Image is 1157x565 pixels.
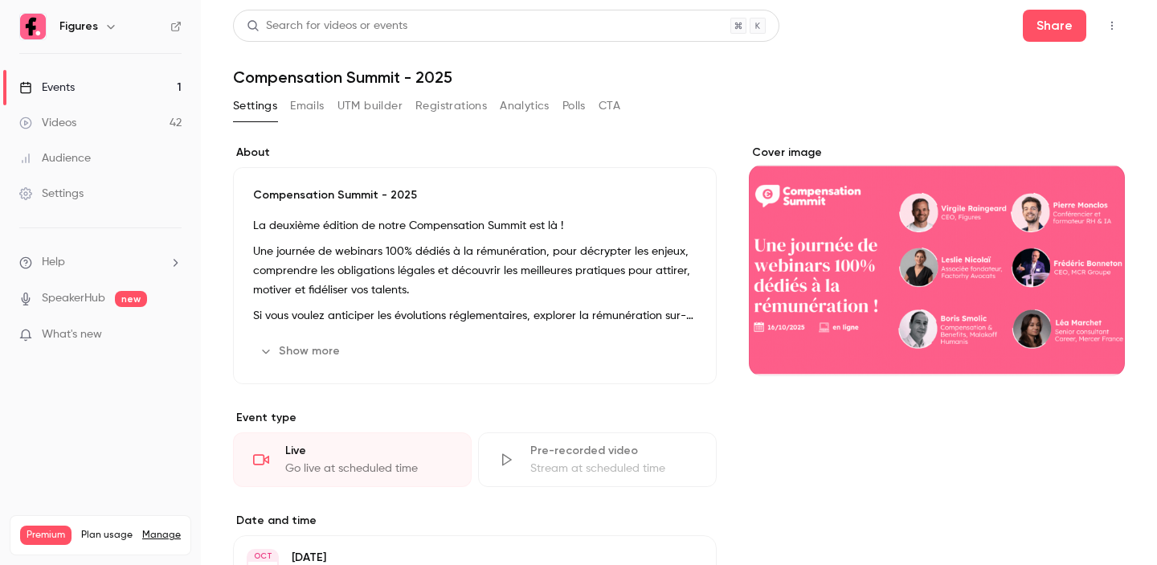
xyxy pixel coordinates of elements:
[599,93,620,119] button: CTA
[290,93,324,119] button: Emails
[81,529,133,542] span: Plan usage
[162,328,182,342] iframe: Noticeable Trigger
[253,216,697,235] p: La deuxième édition de notre Compensation Summit est là !
[1023,10,1086,42] button: Share
[749,145,1125,376] section: Cover image
[500,93,550,119] button: Analytics
[562,93,586,119] button: Polls
[42,326,102,343] span: What's new
[253,242,697,300] p: Une journée de webinars 100% dédiés à la rémunération, pour décrypter les enjeux, comprendre les ...
[285,461,452,477] div: Go live at scheduled time
[19,115,76,131] div: Videos
[42,254,65,271] span: Help
[285,443,452,459] div: Live
[478,432,717,487] div: Pre-recorded videoStream at scheduled time
[247,18,407,35] div: Search for videos or events
[253,187,697,203] p: Compensation Summit - 2025
[233,145,717,161] label: About
[749,145,1125,161] label: Cover image
[59,18,98,35] h6: Figures
[42,290,105,307] a: SpeakerHub
[19,186,84,202] div: Settings
[19,254,182,271] li: help-dropdown-opener
[530,461,697,477] div: Stream at scheduled time
[233,513,717,529] label: Date and time
[115,291,147,307] span: new
[233,68,1125,87] h1: Compensation Summit - 2025
[253,306,697,325] p: Si vous voulez anticiper les évolutions réglementaires, explorer la rémunération sur-mesure et dé...
[142,529,181,542] a: Manage
[233,93,277,119] button: Settings
[19,150,91,166] div: Audience
[530,443,697,459] div: Pre-recorded video
[233,410,717,426] p: Event type
[337,93,403,119] button: UTM builder
[20,14,46,39] img: Figures
[233,432,472,487] div: LiveGo live at scheduled time
[415,93,487,119] button: Registrations
[19,80,75,96] div: Events
[253,338,350,364] button: Show more
[20,526,72,545] span: Premium
[248,551,277,562] div: OCT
